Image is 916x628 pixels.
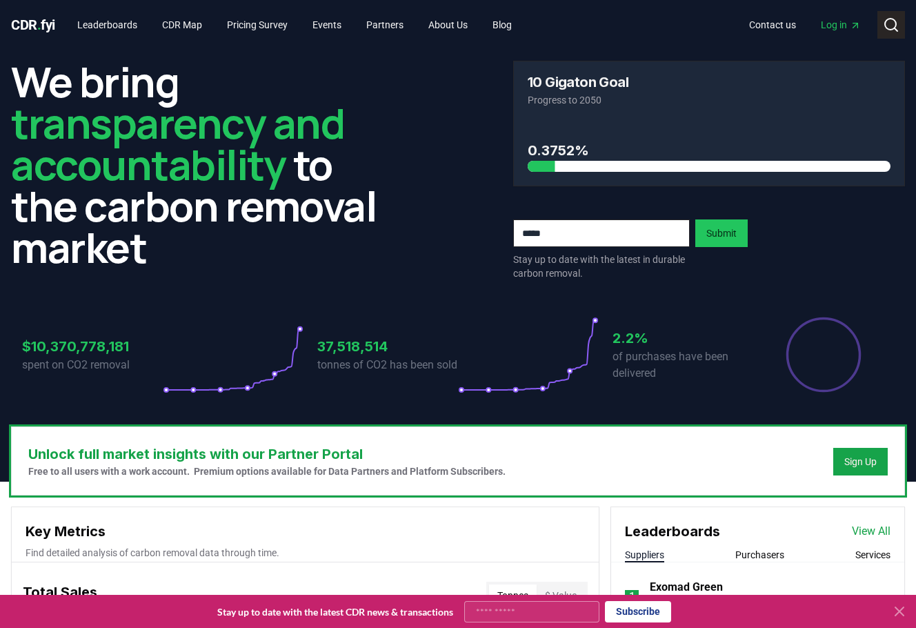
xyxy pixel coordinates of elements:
[844,455,877,469] a: Sign Up
[821,18,861,32] span: Log in
[216,12,299,37] a: Pricing Survey
[11,61,403,268] h2: We bring to the carbon removal market
[317,336,458,357] h3: 37,518,514
[26,521,585,542] h3: Key Metrics
[11,95,344,193] span: transparency and accountability
[11,17,55,33] span: CDR fyi
[855,548,890,562] button: Services
[629,589,635,605] p: 1
[28,444,506,464] h3: Unlock full market insights with our Partner Portal
[151,12,213,37] a: CDR Map
[613,349,753,382] p: of purchases have been delivered
[66,12,148,37] a: Leaderboards
[695,219,748,247] button: Submit
[417,12,479,37] a: About Us
[738,12,872,37] nav: Main
[37,17,41,33] span: .
[355,12,415,37] a: Partners
[528,140,890,161] h3: 0.3752%
[650,579,723,596] a: Exomad Green
[489,585,537,607] button: Tonnes
[23,582,97,609] h3: Total Sales
[625,548,664,562] button: Suppliers
[28,464,506,478] p: Free to all users with a work account. Premium options available for Data Partners and Platform S...
[481,12,523,37] a: Blog
[537,585,585,607] button: $ Value
[11,15,55,35] a: CDR.fyi
[528,75,628,89] h3: 10 Gigaton Goal
[66,12,523,37] nav: Main
[26,546,585,560] p: Find detailed analysis of carbon removal data through time.
[735,548,784,562] button: Purchasers
[317,357,458,373] p: tonnes of CO2 has been sold
[513,253,690,280] p: Stay up to date with the latest in durable carbon removal.
[625,521,720,542] h3: Leaderboards
[810,12,872,37] a: Log in
[852,523,890,540] a: View All
[22,357,163,373] p: spent on CO2 removal
[833,448,888,475] button: Sign Up
[785,316,862,393] div: Percentage of sales delivered
[613,328,753,349] h3: 2.2%
[22,336,163,357] h3: $10,370,778,181
[528,93,890,107] p: Progress to 2050
[738,12,807,37] a: Contact us
[301,12,352,37] a: Events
